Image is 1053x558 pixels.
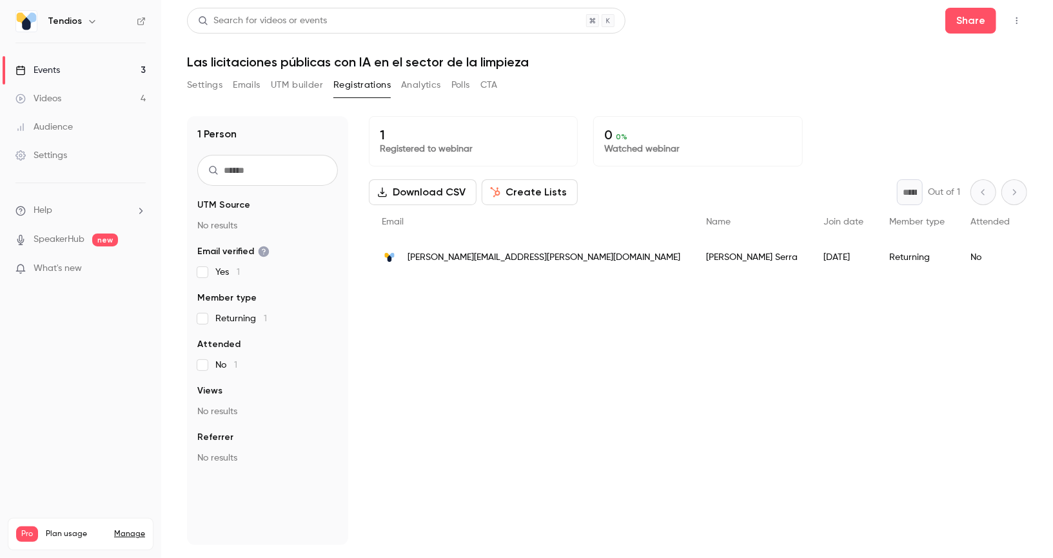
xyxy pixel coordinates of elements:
[889,217,945,226] span: Member type
[382,217,404,226] span: Email
[233,75,260,95] button: Emails
[237,268,240,277] span: 1
[197,405,338,418] p: No results
[823,217,863,226] span: Join date
[197,245,270,258] span: Email verified
[616,132,627,141] span: 0 %
[451,75,470,95] button: Polls
[34,233,84,246] a: SpeakerHub
[264,314,267,323] span: 1
[380,143,567,155] p: Registered to webinar
[16,11,37,32] img: Tendios
[876,239,958,275] div: Returning
[34,262,82,275] span: What's new
[215,359,237,372] span: No
[958,239,1023,275] div: No
[197,431,233,444] span: Referrer
[271,75,323,95] button: UTM builder
[197,126,237,142] h1: 1 Person
[380,127,567,143] p: 1
[16,526,38,542] span: Pro
[706,217,731,226] span: Name
[34,204,52,217] span: Help
[945,8,996,34] button: Share
[15,149,67,162] div: Settings
[15,92,61,105] div: Videos
[197,199,250,212] span: UTM Source
[369,179,477,205] button: Download CSV
[811,239,876,275] div: [DATE]
[15,64,60,77] div: Events
[482,179,578,205] button: Create Lists
[382,250,397,265] img: tendios.com
[197,338,241,351] span: Attended
[970,217,1010,226] span: Attended
[197,384,222,397] span: Views
[187,54,1027,70] h1: Las licitaciones públicas con IA en el sector de la limpieza
[198,14,327,28] div: Search for videos or events
[15,204,146,217] li: help-dropdown-opener
[197,199,338,464] section: facet-groups
[197,219,338,232] p: No results
[401,75,441,95] button: Analytics
[197,292,257,304] span: Member type
[408,251,680,264] span: [PERSON_NAME][EMAIL_ADDRESS][PERSON_NAME][DOMAIN_NAME]
[234,361,237,370] span: 1
[114,529,145,539] a: Manage
[215,312,267,325] span: Returning
[928,186,960,199] p: Out of 1
[197,452,338,464] p: No results
[15,121,73,134] div: Audience
[48,15,82,28] h6: Tendios
[187,75,222,95] button: Settings
[333,75,391,95] button: Registrations
[46,529,106,539] span: Plan usage
[693,239,811,275] div: [PERSON_NAME] Serra
[215,266,240,279] span: Yes
[480,75,498,95] button: CTA
[604,127,791,143] p: 0
[604,143,791,155] p: Watched webinar
[92,234,118,246] span: new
